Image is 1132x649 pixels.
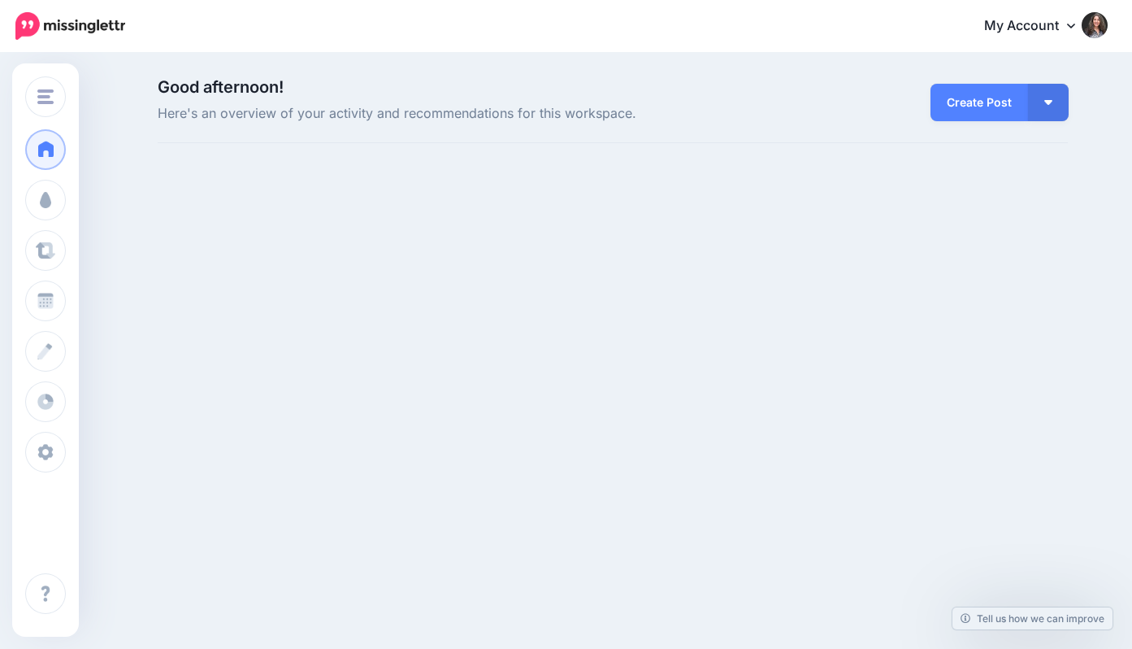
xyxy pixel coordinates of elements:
[1044,100,1052,105] img: arrow-down-white.png
[952,608,1112,629] a: Tell us how we can improve
[158,103,757,124] span: Here's an overview of your activity and recommendations for this workspace.
[37,89,54,104] img: menu.png
[968,7,1108,46] a: My Account
[930,84,1028,121] a: Create Post
[15,12,125,40] img: Missinglettr
[158,77,284,97] span: Good afternoon!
